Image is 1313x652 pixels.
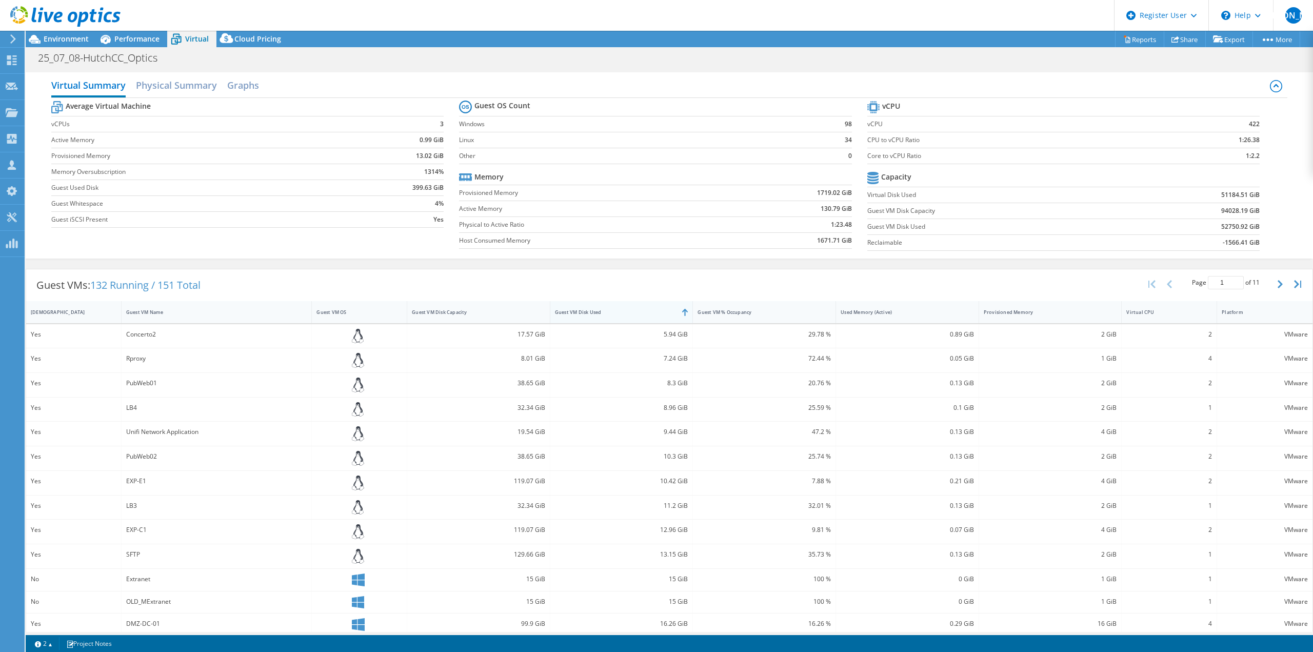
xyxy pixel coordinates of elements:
[867,119,1157,129] label: vCPU
[1192,276,1260,289] span: Page of
[698,500,831,511] div: 32.01 %
[412,426,545,438] div: 19.54 GiB
[126,451,307,462] div: PubWeb02
[412,402,545,413] div: 32.34 GiB
[984,329,1117,340] div: 2 GiB
[1126,476,1212,487] div: 2
[459,220,728,230] label: Physical to Active Ratio
[1126,500,1212,511] div: 1
[31,402,116,413] div: Yes
[31,353,116,364] div: Yes
[31,426,116,438] div: Yes
[867,190,1124,200] label: Virtual Disk Used
[984,549,1117,560] div: 2 GiB
[555,549,688,560] div: 13.15 GiB
[28,637,59,650] a: 2
[126,596,307,607] div: OLD_MExtranet
[31,549,116,560] div: Yes
[1252,278,1260,287] span: 11
[59,637,119,650] a: Project Notes
[31,574,116,585] div: No
[459,135,815,145] label: Linux
[412,378,545,389] div: 38.65 GiB
[1222,329,1308,340] div: VMware
[984,524,1117,536] div: 4 GiB
[126,476,307,487] div: EXP-E1
[984,353,1117,364] div: 1 GiB
[555,524,688,536] div: 12.96 GiB
[51,119,350,129] label: vCPUs
[984,309,1105,315] div: Provisioned Memory
[31,378,116,389] div: Yes
[1222,426,1308,438] div: VMware
[984,402,1117,413] div: 2 GiB
[555,402,688,413] div: 8.96 GiB
[984,574,1117,585] div: 1 GiB
[1222,476,1308,487] div: VMware
[1223,238,1260,248] b: -1566.41 GiB
[1126,353,1212,364] div: 4
[433,214,444,225] b: Yes
[412,524,545,536] div: 119.07 GiB
[420,135,444,145] b: 0.99 GiB
[126,402,307,413] div: LB4
[1239,135,1260,145] b: 1:26.38
[126,574,307,585] div: Extranet
[984,426,1117,438] div: 4 GiB
[31,618,116,629] div: Yes
[51,167,350,177] label: Memory Oversubscription
[1222,378,1308,389] div: VMware
[841,426,974,438] div: 0.13 GiB
[412,451,545,462] div: 38.65 GiB
[821,204,852,214] b: 130.79 GiB
[1115,31,1164,47] a: Reports
[1126,574,1212,585] div: 1
[841,309,962,315] div: Used Memory (Active)
[31,329,116,340] div: Yes
[126,524,307,536] div: EXP-C1
[126,549,307,560] div: SFTP
[90,278,201,292] span: 132 Running / 151 Total
[555,476,688,487] div: 10.42 GiB
[841,402,974,413] div: 0.1 GiB
[1222,402,1308,413] div: VMware
[412,500,545,511] div: 32.34 GiB
[1285,7,1302,24] span: [PERSON_NAME]
[698,426,831,438] div: 47.2 %
[555,574,688,585] div: 15 GiB
[474,101,530,111] b: Guest OS Count
[31,500,116,511] div: Yes
[867,135,1157,145] label: CPU to vCPU Ratio
[126,426,307,438] div: Unifi Network Application
[126,500,307,511] div: LB3
[555,309,676,315] div: Guest VM Disk Used
[1126,524,1212,536] div: 2
[698,524,831,536] div: 9.81 %
[555,329,688,340] div: 5.94 GiB
[817,235,852,246] b: 1671.71 GiB
[698,574,831,585] div: 100 %
[1126,451,1212,462] div: 2
[555,500,688,511] div: 11.2 GiB
[882,101,900,111] b: vCPU
[227,75,259,95] h2: Graphs
[136,75,217,95] h2: Physical Summary
[841,500,974,511] div: 0.13 GiB
[1126,618,1212,629] div: 4
[984,378,1117,389] div: 2 GiB
[845,119,852,129] b: 98
[51,75,126,97] h2: Virtual Summary
[1126,309,1200,315] div: Virtual CPU
[1208,276,1244,289] input: jump to page
[1126,549,1212,560] div: 1
[555,618,688,629] div: 16.26 GiB
[1222,549,1308,560] div: VMware
[126,618,307,629] div: DMZ-DC-01
[1222,596,1308,607] div: VMware
[114,34,160,44] span: Performance
[817,188,852,198] b: 1719.02 GiB
[412,549,545,560] div: 129.66 GiB
[412,309,533,315] div: Guest VM Disk Capacity
[51,214,350,225] label: Guest iSCSI Present
[459,119,815,129] label: Windows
